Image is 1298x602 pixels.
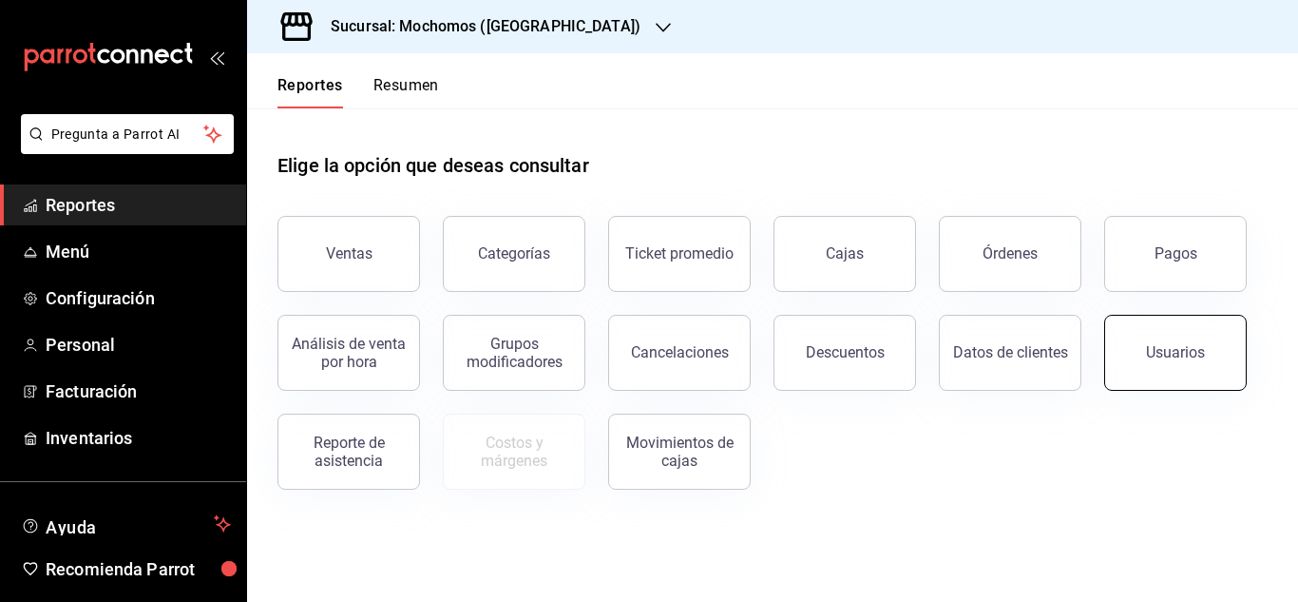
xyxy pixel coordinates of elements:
h1: Elige la opción que deseas consultar [277,151,589,180]
div: Cajas [826,243,865,265]
span: Recomienda Parrot [46,556,231,582]
div: Datos de clientes [953,343,1068,361]
button: Movimientos de cajas [608,414,751,490]
div: Descuentos [806,343,885,361]
div: Categorías [478,244,550,262]
button: Usuarios [1104,315,1247,391]
h3: Sucursal: Mochomos ([GEOGRAPHIC_DATA]) [315,15,640,38]
button: Pagos [1104,216,1247,292]
div: Análisis de venta por hora [290,335,408,371]
div: Cancelaciones [631,343,729,361]
button: Descuentos [773,315,916,391]
div: Movimientos de cajas [620,434,738,470]
span: Menú [46,239,231,264]
div: Ventas [326,244,372,262]
button: Cancelaciones [608,315,751,391]
button: Órdenes [939,216,1081,292]
span: Pregunta a Parrot AI [51,125,204,145]
button: Datos de clientes [939,315,1081,391]
button: Ventas [277,216,420,292]
button: open_drawer_menu [209,49,224,65]
button: Reportes [277,76,343,108]
span: Personal [46,332,231,358]
div: navigation tabs [277,76,439,108]
div: Reporte de asistencia [290,434,408,470]
a: Cajas [773,216,916,292]
span: Configuración [46,285,231,311]
button: Pregunta a Parrot AI [21,114,234,154]
span: Facturación [46,379,231,404]
span: Ayuda [46,513,206,535]
div: Órdenes [983,244,1038,262]
a: Pregunta a Parrot AI [13,138,234,158]
button: Análisis de venta por hora [277,315,420,391]
div: Usuarios [1146,343,1205,361]
button: Categorías [443,216,585,292]
span: Inventarios [46,425,231,451]
div: Pagos [1155,244,1197,262]
div: Costos y márgenes [455,434,573,470]
button: Grupos modificadores [443,315,585,391]
button: Ticket promedio [608,216,751,292]
button: Reporte de asistencia [277,414,420,490]
button: Contrata inventarios para ver este reporte [443,414,585,490]
button: Resumen [373,76,439,108]
span: Reportes [46,192,231,218]
div: Ticket promedio [625,244,734,262]
div: Grupos modificadores [455,335,573,371]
